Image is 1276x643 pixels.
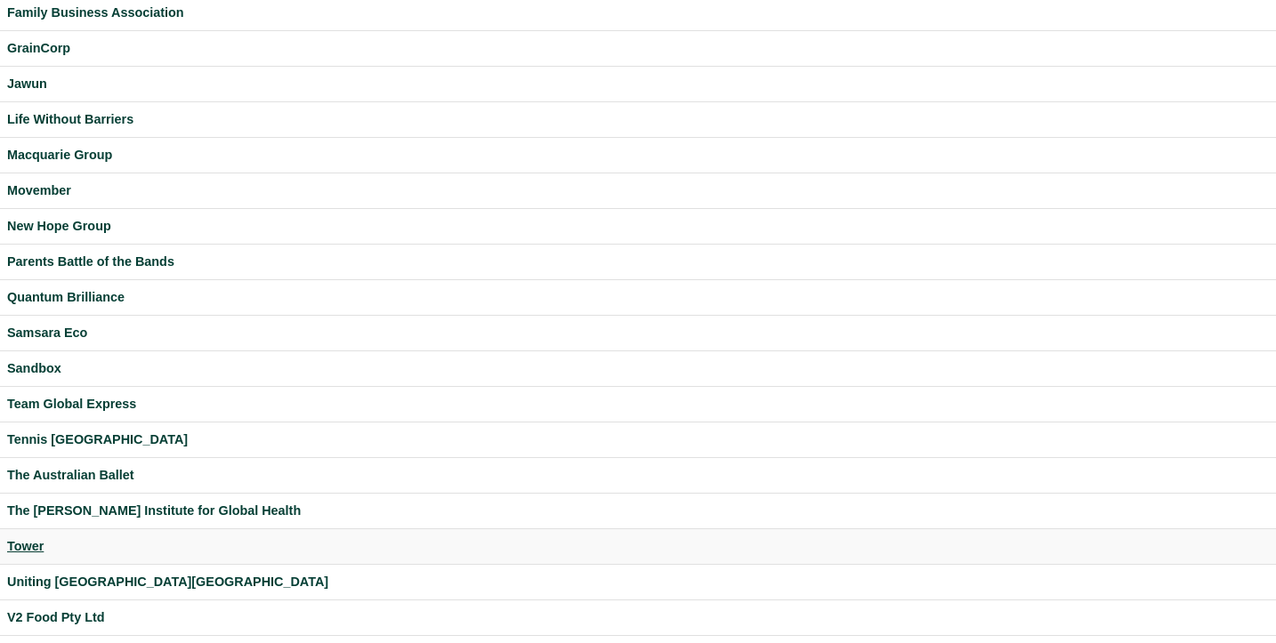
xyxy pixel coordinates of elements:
a: New Hope Group [7,216,1269,237]
a: Macquarie Group [7,145,1269,165]
a: Parents Battle of the Bands [7,252,1269,272]
a: Jawun [7,74,1269,94]
a: V2 Food Pty Ltd [7,607,1269,628]
a: Movember [7,181,1269,201]
a: Tower [7,536,1269,557]
a: The [PERSON_NAME] Institute for Global Health [7,501,1269,521]
a: Samsara Eco [7,323,1269,343]
a: Team Global Express [7,394,1269,414]
a: GrainCorp [7,38,1269,59]
a: The Australian Ballet [7,465,1269,486]
a: Quantum Brilliance [7,287,1269,308]
a: Uniting [GEOGRAPHIC_DATA][GEOGRAPHIC_DATA] [7,572,1269,592]
a: Sandbox [7,358,1269,379]
a: Tennis [GEOGRAPHIC_DATA] [7,430,1269,450]
a: Family Business Association [7,3,1269,23]
a: Life Without Barriers [7,109,1269,130]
